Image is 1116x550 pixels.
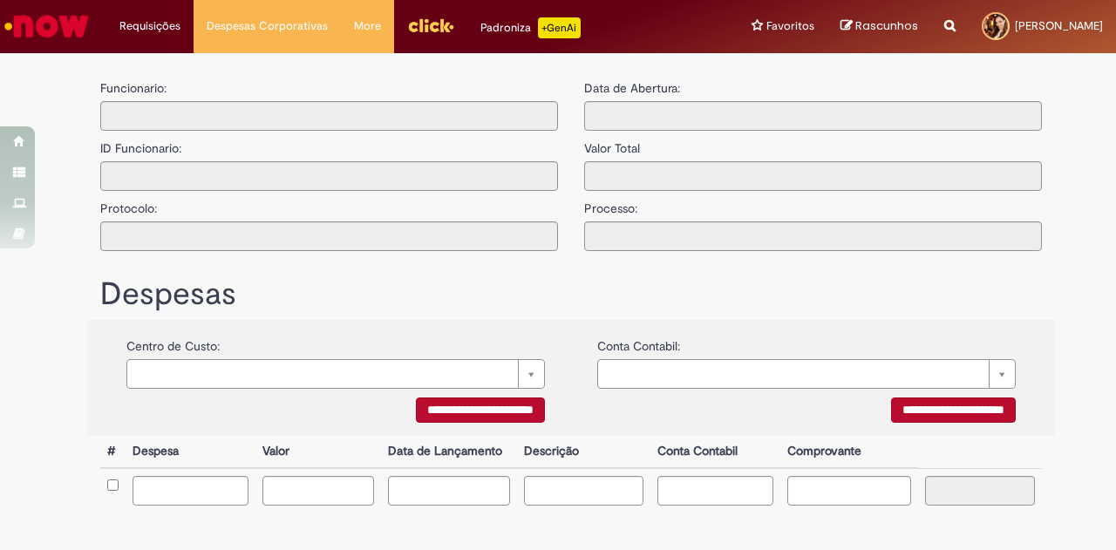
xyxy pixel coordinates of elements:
[126,436,255,468] th: Despesa
[100,191,157,217] label: Protocolo:
[780,436,919,468] th: Comprovante
[650,436,780,468] th: Conta Contabil
[354,17,381,35] span: More
[255,436,380,468] th: Valor
[100,131,181,157] label: ID Funcionario:
[381,436,518,468] th: Data de Lançamento
[100,436,126,468] th: #
[480,17,581,38] div: Padroniza
[584,79,680,97] label: Data de Abertura:
[100,277,1042,312] h1: Despesas
[517,436,650,468] th: Descrição
[126,329,220,355] label: Centro de Custo:
[126,359,545,389] a: Limpar campo {0}
[407,12,454,38] img: click_logo_yellow_360x200.png
[584,131,640,157] label: Valor Total
[855,17,918,34] span: Rascunhos
[584,191,637,217] label: Processo:
[840,18,918,35] a: Rascunhos
[1015,18,1103,33] span: [PERSON_NAME]
[766,17,814,35] span: Favoritos
[119,17,180,35] span: Requisições
[207,17,328,35] span: Despesas Corporativas
[100,79,167,97] label: Funcionario:
[597,329,680,355] label: Conta Contabil:
[2,9,92,44] img: ServiceNow
[597,359,1016,389] a: Limpar campo {0}
[538,17,581,38] p: +GenAi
